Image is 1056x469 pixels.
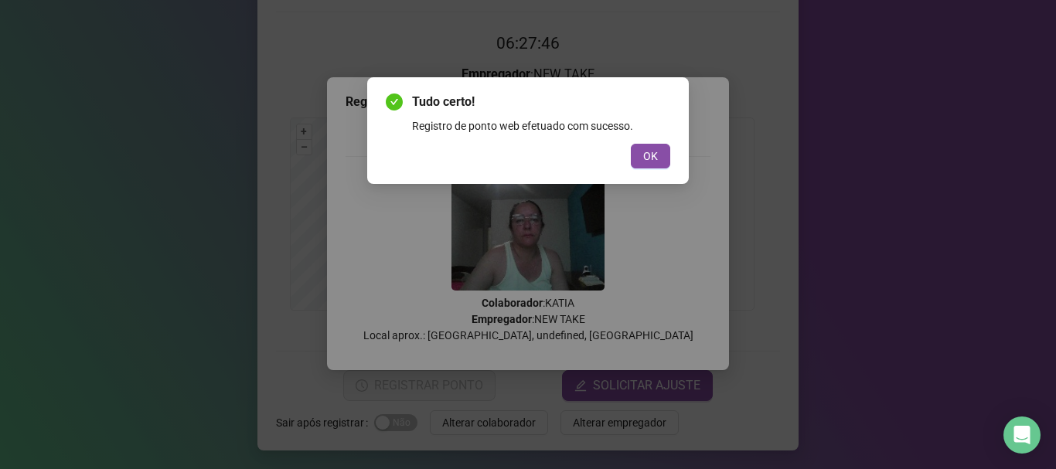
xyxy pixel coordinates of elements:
div: Registro de ponto web efetuado com sucesso. [412,117,670,134]
span: Tudo certo! [412,93,670,111]
button: OK [631,144,670,168]
span: check-circle [386,93,403,110]
span: OK [643,148,658,165]
div: Open Intercom Messenger [1003,416,1041,454]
